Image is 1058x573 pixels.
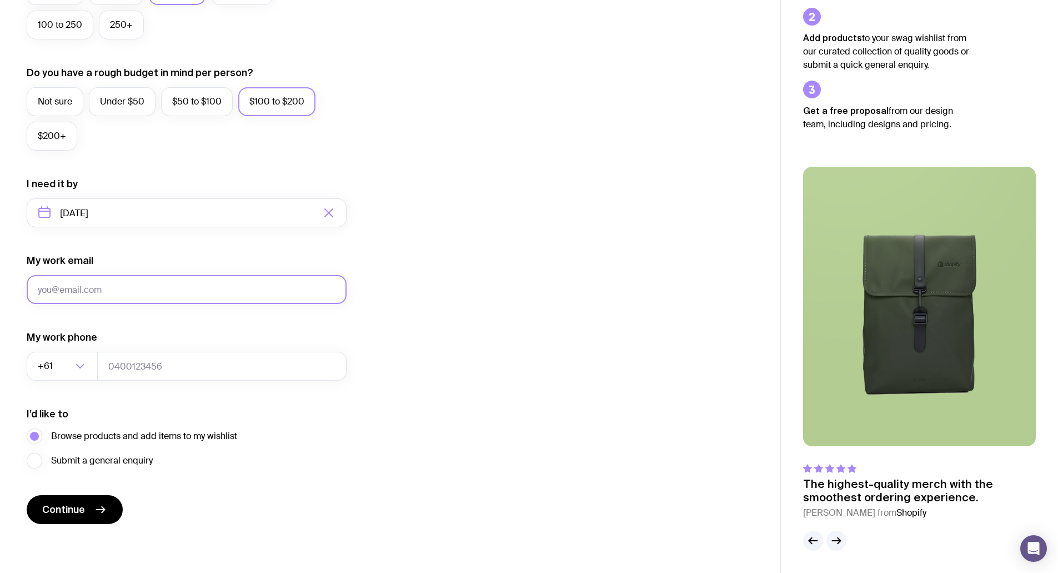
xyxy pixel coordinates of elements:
span: Shopify [896,507,926,519]
p: to your swag wishlist from our curated collection of quality goods or submit a quick general enqu... [803,31,970,72]
label: 250+ [99,11,144,39]
label: $100 to $200 [238,87,315,116]
span: Continue [42,503,85,516]
label: $200+ [27,122,77,151]
label: I’d like to [27,407,68,421]
input: you@email.com [27,275,347,304]
input: Select a target date [27,198,347,227]
input: 0400123456 [97,352,347,381]
button: Continue [27,495,123,524]
span: +61 [38,352,55,381]
label: I need it by [27,177,78,191]
strong: Get a free proposal [803,106,889,116]
p: from our design team, including designs and pricing. [803,104,970,131]
label: 100 to 250 [27,11,93,39]
label: Do you have a rough budget in mind per person? [27,66,253,79]
cite: [PERSON_NAME] from [803,506,1036,520]
label: Under $50 [89,87,156,116]
label: Not sure [27,87,83,116]
label: My work email [27,254,93,267]
span: Browse products and add items to my wishlist [51,430,237,443]
label: $50 to $100 [161,87,233,116]
label: My work phone [27,331,97,344]
strong: Add products [803,33,862,43]
div: Search for option [27,352,98,381]
input: Search for option [55,352,72,381]
p: The highest-quality merch with the smoothest ordering experience. [803,477,1036,504]
div: Open Intercom Messenger [1020,535,1047,562]
span: Submit a general enquiry [51,454,153,467]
